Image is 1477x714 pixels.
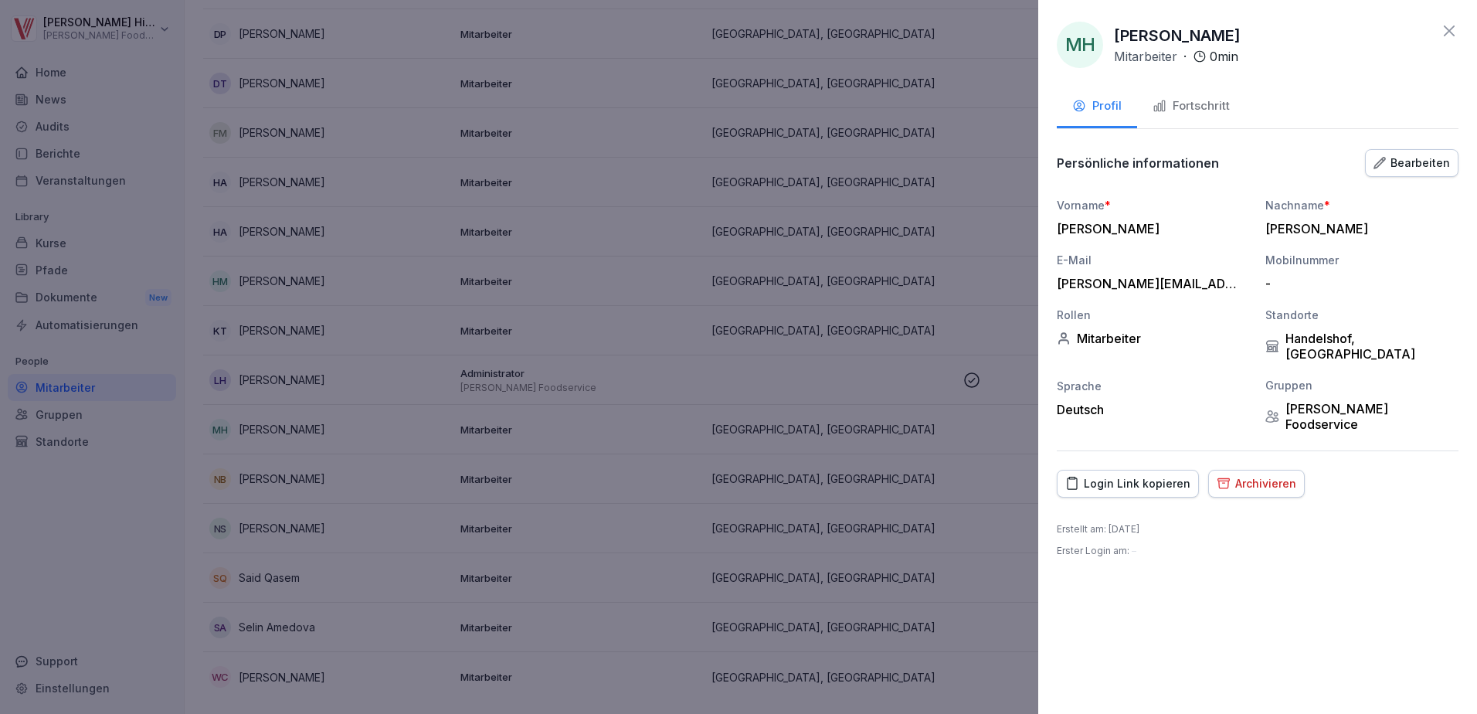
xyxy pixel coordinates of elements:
[1057,221,1242,236] div: [PERSON_NAME]
[1057,252,1250,268] div: E-Mail
[1265,377,1458,393] div: Gruppen
[1265,276,1451,291] div: -
[1057,331,1250,346] div: Mitarbeiter
[1132,545,1136,556] span: –
[1265,307,1458,323] div: Standorte
[1057,197,1250,213] div: Vorname
[1153,97,1230,115] div: Fortschritt
[1265,221,1451,236] div: [PERSON_NAME]
[1057,307,1250,323] div: Rollen
[1057,402,1250,417] div: Deutsch
[1072,97,1122,115] div: Profil
[1057,522,1139,536] p: Erstellt am : [DATE]
[1114,47,1177,66] p: Mitarbeiter
[1208,470,1305,498] button: Archivieren
[1057,22,1103,68] div: MH
[1057,470,1199,498] button: Login Link kopieren
[1265,331,1458,362] div: Handelshof, [GEOGRAPHIC_DATA]
[1373,155,1450,172] div: Bearbeiten
[1265,252,1458,268] div: Mobilnummer
[1057,544,1136,558] p: Erster Login am :
[1065,475,1190,492] div: Login Link kopieren
[1057,155,1219,171] p: Persönliche informationen
[1057,87,1137,128] button: Profil
[1265,197,1458,213] div: Nachname
[1114,24,1241,47] p: [PERSON_NAME]
[1114,47,1238,66] div: ·
[1137,87,1245,128] button: Fortschritt
[1265,401,1458,432] div: [PERSON_NAME] Foodservice
[1365,149,1458,177] button: Bearbeiten
[1057,276,1242,291] div: [PERSON_NAME][EMAIL_ADDRESS][PERSON_NAME][DOMAIN_NAME]
[1217,475,1296,492] div: Archivieren
[1057,378,1250,394] div: Sprache
[1210,47,1238,66] p: 0 min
